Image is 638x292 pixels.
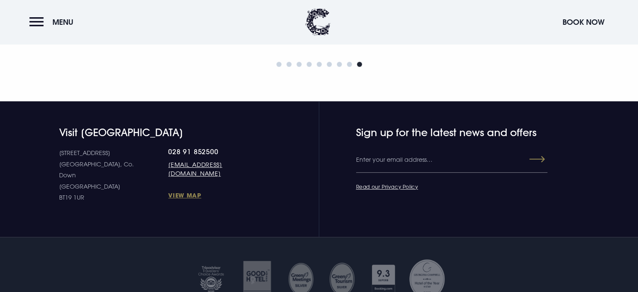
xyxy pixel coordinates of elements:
span: Go to slide 4 [307,62,312,67]
a: View Map [168,191,264,199]
span: Menu [52,17,73,27]
a: [EMAIL_ADDRESS][DOMAIN_NAME] [168,160,264,178]
h4: Sign up for the latest news and offers [356,126,513,139]
button: Submit [515,152,545,167]
span: Go to slide 6 [327,62,332,67]
span: Go to slide 3 [297,62,302,67]
a: Read our Privacy Policy [356,183,418,190]
span: Go to slide 1 [276,62,281,67]
p: [STREET_ADDRESS] [GEOGRAPHIC_DATA], Co. Down [GEOGRAPHIC_DATA] BT19 1UR [59,147,169,203]
span: Go to slide 8 [347,62,352,67]
button: Book Now [558,13,609,31]
input: Enter your email address… [356,147,547,173]
span: Go to slide 9 [357,62,362,67]
span: Go to slide 5 [317,62,322,67]
img: Clandeboye Lodge [305,8,331,36]
button: Menu [29,13,78,31]
span: Go to slide 2 [286,62,292,67]
a: 028 91 852500 [168,147,264,156]
h4: Visit [GEOGRAPHIC_DATA] [59,126,265,139]
span: Go to slide 7 [337,62,342,67]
